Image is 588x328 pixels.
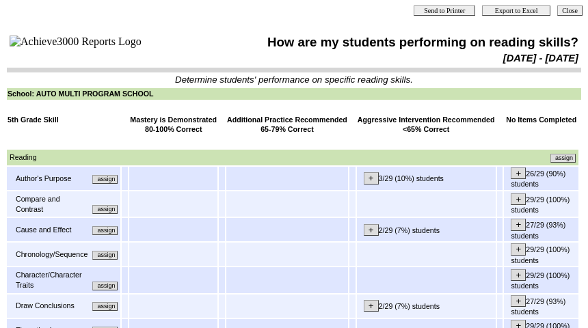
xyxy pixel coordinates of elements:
[557,5,583,16] input: Close
[7,114,120,135] td: 5th Grade Skill
[482,5,550,16] input: Export to Excel
[511,219,526,230] input: +
[15,249,88,260] td: Chronology/Sequence
[129,114,217,135] td: Mastery is Demonstrated 80-100% Correct
[8,74,580,85] td: Determine students' performance on specific reading skills.
[9,152,291,163] td: Reading
[511,167,526,179] input: +
[92,205,118,214] input: Assign additional materials that assess this skill.
[414,5,475,16] input: Send to Printer
[92,282,118,290] input: Assign additional materials that assess this skill.
[504,218,578,241] td: 27/29 (93%) students
[92,226,118,235] input: Assign additional materials that assess this skill.
[550,154,576,163] input: Assign additional materials that assess this skill.
[15,300,84,312] td: Draw Conclusions
[92,251,118,260] input: Assign additional materials that assess this skill.
[15,173,88,184] td: Author's Purpose
[504,167,578,190] td: 26/29 (90%) students
[357,167,496,190] td: 3/29 (10%) students
[15,193,88,215] td: Compare and Contrast
[504,243,578,266] td: 29/29 (100%) students
[357,295,496,318] td: 2/29 (7%) students
[504,267,578,292] td: 29/29 (100%) students
[92,302,118,311] input: Assign additional materials that assess this skill.
[364,224,379,236] input: +
[504,191,578,217] td: 29/29 (100%) students
[92,175,118,184] input: Assign additional materials that assess this skill.
[504,295,578,318] td: 27/29 (93%) students
[364,300,379,312] input: +
[7,88,581,100] td: School: AUTO MULTI PROGRAM SCHOOL
[364,172,379,184] input: +
[504,114,578,135] td: No Items Completed
[511,243,526,255] input: +
[357,114,496,135] td: Aggressive Intervention Recommended <65% Correct
[511,193,526,205] input: +
[181,34,579,51] td: How are my students performing on reading skills?
[10,36,142,48] img: Achieve3000 Reports Logo
[511,295,526,307] input: +
[511,269,526,281] input: +
[181,52,579,64] td: [DATE] - [DATE]
[357,218,496,241] td: 2/29 (7%) students
[15,224,88,236] td: Cause and Effect
[15,269,88,290] td: Character/Character Traits
[226,114,348,135] td: Additional Practice Recommended 65-79% Correct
